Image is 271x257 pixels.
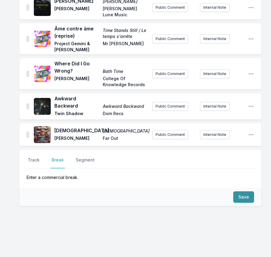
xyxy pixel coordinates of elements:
[34,30,51,47] img: Time Stands Still / Le temps s'arrête
[54,25,99,39] span: Âme contre âme (reprise)
[103,76,147,88] span: College Of Knowledge Records
[54,135,99,143] span: [PERSON_NAME]
[103,135,147,143] span: Far Out
[54,95,99,109] span: Awkward Backward
[200,69,230,78] button: Internal Note
[27,5,29,11] img: Drag Handle
[200,34,230,43] button: Internal Note
[248,103,254,109] button: Open playlist item options
[103,128,147,134] span: [DEMOGRAPHIC_DATA]
[27,36,29,42] img: Drag Handle
[152,34,188,43] button: Public Comment
[103,27,147,39] span: Time Stands Still / Le temps s'arrête
[27,103,29,109] img: Drag Handle
[34,98,51,115] img: Awkward Backward
[200,3,230,12] button: Internal Note
[248,5,254,11] button: Open playlist item options
[248,132,254,138] button: Open playlist item options
[152,69,188,78] button: Public Comment
[27,168,254,180] p: Enter a commercial break.
[103,68,147,74] span: Bath Time
[27,157,41,168] button: Track
[103,111,147,118] span: Dom Recs
[200,130,230,139] button: Internal Note
[34,126,51,143] img: Hermeto
[50,157,65,168] button: Break
[27,132,29,138] img: Drag Handle
[233,191,254,203] button: Save
[200,102,230,111] button: Internal Note
[54,76,99,88] span: [PERSON_NAME]
[34,65,51,82] img: Bath Time
[103,103,147,109] span: Awkward Backward
[103,6,147,18] span: [PERSON_NAME] Lune Music
[54,41,99,53] span: Project Gemini & [PERSON_NAME]
[152,102,188,111] button: Public Comment
[75,157,96,168] button: Segment
[103,41,147,53] span: Mr [PERSON_NAME]
[248,36,254,42] button: Open playlist item options
[54,127,99,134] span: [DEMOGRAPHIC_DATA]
[27,71,29,77] img: Drag Handle
[54,6,99,18] span: [PERSON_NAME]
[54,111,99,118] span: Twin Shadow
[54,60,99,74] span: Where Did I Go Wrong?
[248,71,254,77] button: Open playlist item options
[152,3,188,12] button: Public Comment
[152,130,188,139] button: Public Comment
